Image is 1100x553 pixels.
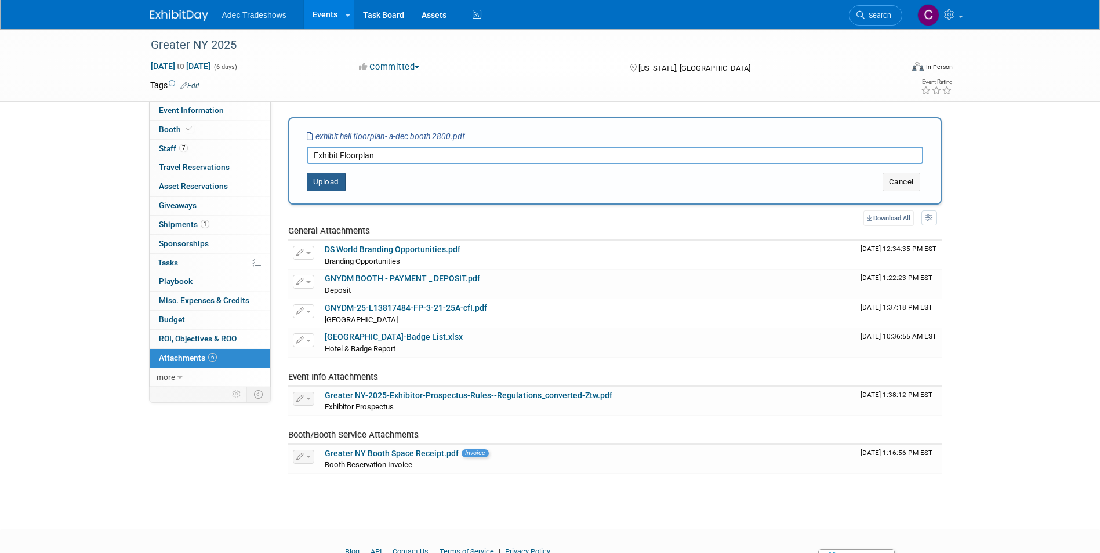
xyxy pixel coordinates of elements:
[307,173,346,191] button: Upload
[150,121,270,139] a: Booth
[150,197,270,215] a: Giveaways
[159,162,230,172] span: Travel Reservations
[150,177,270,196] a: Asset Reservations
[150,368,270,387] a: more
[159,315,185,324] span: Budget
[325,245,460,254] a: DS World Branding Opportunities.pdf
[861,245,936,253] span: Upload Timestamp
[307,132,465,141] i: exhibit hall floorplan- a-dec booth 2800.pdf
[325,402,394,411] span: Exhibitor Prospectus
[325,303,487,312] a: GNYDM-25-L13817484-FP-3-21-25A-cfI.pdf
[325,344,395,353] span: Hotel & Badge Report
[159,296,249,305] span: Misc. Expenses & Credits
[159,181,228,191] span: Asset Reservations
[159,201,197,210] span: Giveaways
[849,5,902,26] a: Search
[150,140,270,158] a: Staff7
[150,158,270,177] a: Travel Reservations
[861,391,932,399] span: Upload Timestamp
[917,4,939,26] img: Carol Schmidlin
[863,210,914,226] a: Download All
[159,144,188,153] span: Staff
[865,11,891,20] span: Search
[213,63,237,71] span: (6 days)
[325,332,463,341] a: [GEOGRAPHIC_DATA]-Badge List.xlsx
[246,387,270,402] td: Toggle Event Tabs
[158,258,178,267] span: Tasks
[325,286,351,294] span: Deposit
[325,460,412,469] span: Booth Reservation Invoice
[462,449,489,457] span: Invoice
[159,220,209,229] span: Shipments
[856,445,942,474] td: Upload Timestamp
[180,82,199,90] a: Edit
[186,126,192,132] i: Booth reservation complete
[159,353,217,362] span: Attachments
[325,449,459,458] a: Greater NY Booth Space Receipt.pdf
[150,79,199,91] td: Tags
[150,330,270,348] a: ROI, Objectives & ROO
[307,147,923,164] input: Enter description
[861,303,932,311] span: Upload Timestamp
[150,292,270,310] a: Misc. Expenses & Credits
[150,216,270,234] a: Shipments1
[325,315,398,324] span: [GEOGRAPHIC_DATA]
[355,61,424,73] button: Committed
[150,10,208,21] img: ExhibitDay
[159,334,237,343] span: ROI, Objectives & ROO
[147,35,885,56] div: Greater NY 2025
[159,276,193,286] span: Playbook
[227,387,247,402] td: Personalize Event Tab Strip
[288,430,419,440] span: Booth/Booth Service Attachments
[856,299,942,328] td: Upload Timestamp
[861,332,936,340] span: Upload Timestamp
[179,144,188,152] span: 7
[159,125,194,134] span: Booth
[638,64,750,72] span: [US_STATE], [GEOGRAPHIC_DATA]
[208,353,217,362] span: 6
[159,239,209,248] span: Sponsorships
[325,274,480,283] a: GNYDM BOOTH - PAYMENT _ DEPOSIT.pdf
[861,449,932,457] span: Upload Timestamp
[856,387,942,416] td: Upload Timestamp
[150,101,270,120] a: Event Information
[175,61,186,71] span: to
[150,349,270,368] a: Attachments6
[856,328,942,357] td: Upload Timestamp
[856,241,942,270] td: Upload Timestamp
[856,270,942,299] td: Upload Timestamp
[288,372,378,382] span: Event Info Attachments
[157,372,175,381] span: more
[150,272,270,291] a: Playbook
[883,173,920,191] button: Cancel
[912,62,924,71] img: Format-Inperson.png
[150,311,270,329] a: Budget
[834,60,953,78] div: Event Format
[150,254,270,272] a: Tasks
[222,10,286,20] span: Adec Tradeshows
[201,220,209,228] span: 1
[288,225,370,236] span: General Attachments
[925,63,953,71] div: In-Person
[921,79,952,85] div: Event Rating
[861,274,932,282] span: Upload Timestamp
[159,105,224,115] span: Event Information
[325,257,400,265] span: Branding Opportunities
[325,391,612,400] a: Greater NY-2025-Exhibitor-Prospectus-Rules--Regulations_converted-Ztw.pdf
[150,235,270,253] a: Sponsorships
[150,61,211,71] span: [DATE] [DATE]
